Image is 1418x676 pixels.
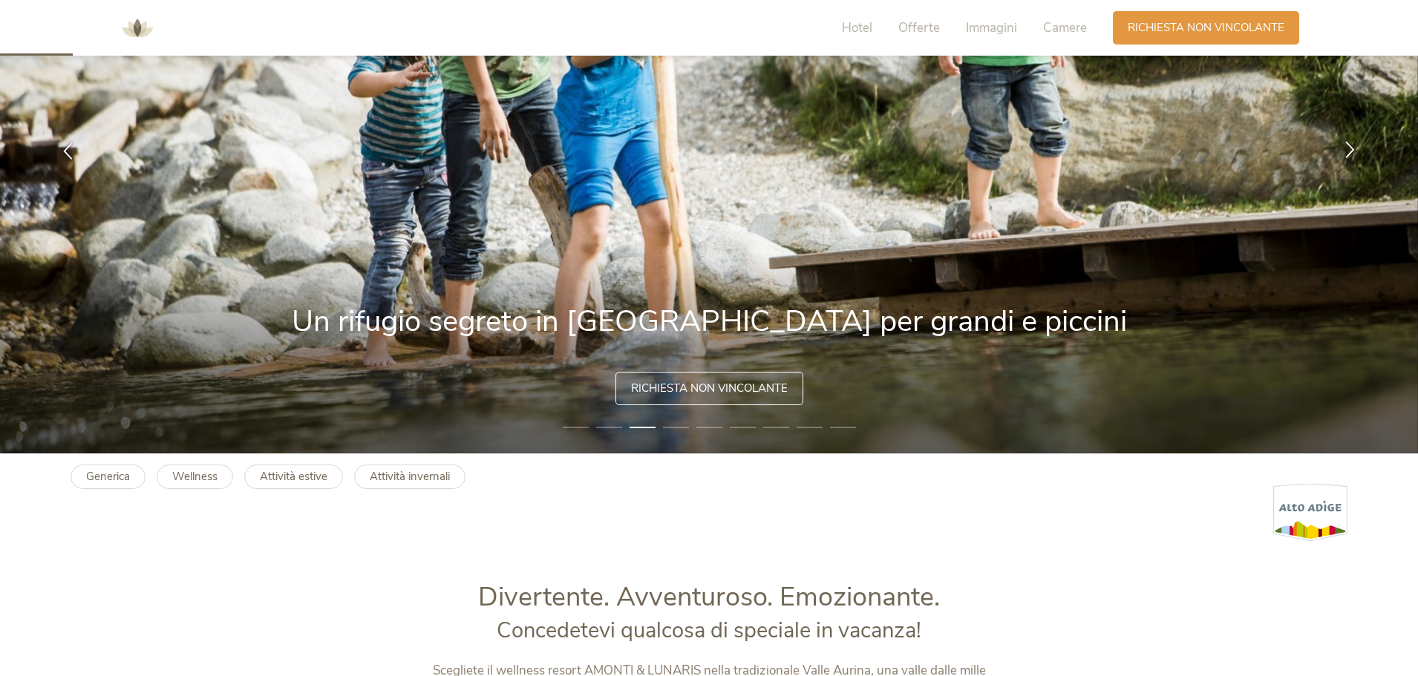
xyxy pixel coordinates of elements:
span: Richiesta non vincolante [631,381,788,396]
span: Divertente. Avventuroso. Emozionante. [478,579,940,615]
a: Wellness [157,465,233,489]
a: AMONTI & LUNARIS Wellnessresort [115,22,160,33]
a: Attività invernali [354,465,465,489]
b: Attività invernali [370,469,450,484]
img: Alto Adige [1273,483,1347,542]
a: Attività estive [244,465,343,489]
a: Generica [71,465,146,489]
b: Attività estive [260,469,327,484]
span: Concedetevi qualcosa di speciale in vacanza! [497,616,921,645]
span: Hotel [842,19,872,36]
img: AMONTI & LUNARIS Wellnessresort [115,6,160,50]
b: Generica [86,469,130,484]
span: Offerte [898,19,940,36]
span: Richiesta non vincolante [1128,20,1284,36]
b: Wellness [172,469,218,484]
span: Camere [1043,19,1087,36]
span: Immagini [966,19,1017,36]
